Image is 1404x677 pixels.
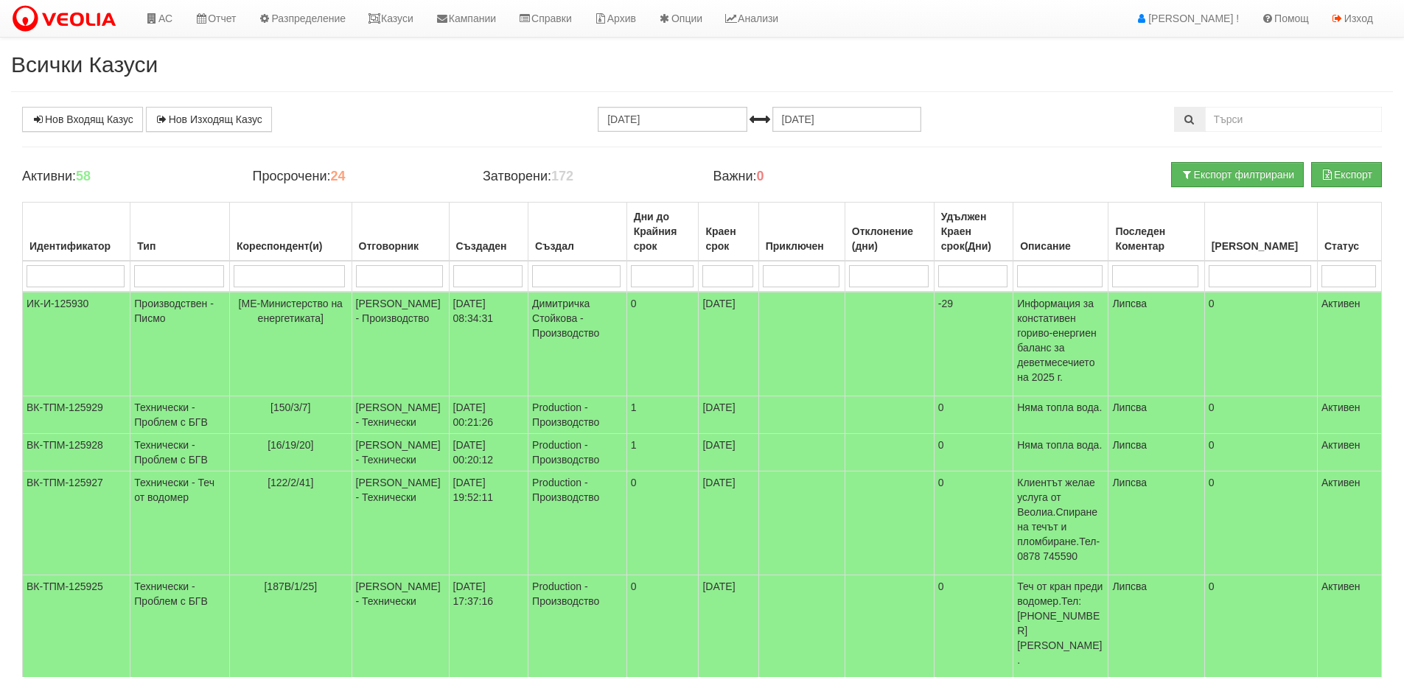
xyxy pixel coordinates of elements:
td: [DATE] [699,396,758,434]
th: Статус: No sort applied, activate to apply an ascending sort [1317,203,1381,262]
td: Димитричка Стойкова - Производство [528,292,627,396]
span: Липсва [1112,477,1147,488]
span: [МЕ-Министерство на енергетиката] [239,298,343,324]
h4: Активни: [22,169,230,184]
span: [16/19/20] [268,439,313,451]
th: Идентификатор: No sort applied, activate to apply an ascending sort [23,203,130,262]
td: Производствен - Писмо [130,292,230,396]
td: [DATE] [699,434,758,471]
h4: Затворени: [483,169,691,184]
div: Описание [1017,236,1104,256]
td: -29 [934,292,1013,396]
div: Приключен [763,236,841,256]
img: VeoliaLogo.png [11,4,123,35]
th: Последен Коментар: No sort applied, activate to apply an ascending sort [1108,203,1204,262]
h4: Просрочени: [252,169,460,184]
td: ВК-ТПМ-125927 [23,471,130,575]
div: Краен срок [702,221,754,256]
span: 1 [631,439,637,451]
span: Липсва [1112,298,1147,309]
b: 0 [757,169,764,183]
td: Активен [1317,471,1381,575]
span: Липсва [1112,580,1147,592]
input: Търсене по Идентификатор, Бл/Вх/Ап, Тип, Описание, Моб. Номер, Имейл, Файл, Коментар, [1205,107,1382,132]
td: 0 [1204,471,1317,575]
div: Отговорник [356,236,445,256]
div: Статус [1321,236,1377,256]
th: Създаден: No sort applied, activate to apply an ascending sort [449,203,528,262]
span: Липсва [1112,439,1147,451]
span: [187В/1/25] [264,580,317,592]
td: [DATE] 08:34:31 [449,292,528,396]
td: [PERSON_NAME] - Технически [352,396,449,434]
td: Активен [1317,396,1381,434]
th: Приключен: No sort applied, activate to apply an ascending sort [758,203,845,262]
td: [DATE] 19:52:11 [449,471,528,575]
td: 0 [934,434,1013,471]
span: 0 [631,477,637,488]
h2: Всички Казуси [11,52,1393,77]
div: Тип [134,236,226,256]
span: [150/3/7] [270,401,311,413]
td: Активен [1317,292,1381,396]
span: 0 [631,580,637,592]
div: Създаден [453,236,525,256]
p: Няма топла вода. [1017,400,1104,415]
td: [PERSON_NAME] - Производство [352,292,449,396]
td: 0 [1204,396,1317,434]
div: Кореспондент(и) [234,236,348,256]
button: Експорт [1311,162,1382,187]
div: Създал [532,236,623,256]
td: [DATE] 00:21:26 [449,396,528,434]
th: Тип: No sort applied, activate to apply an ascending sort [130,203,230,262]
th: Отговорник: No sort applied, activate to apply an ascending sort [352,203,449,262]
a: Нов Входящ Казус [22,107,143,132]
td: [PERSON_NAME] - Технически [352,471,449,575]
td: [PERSON_NAME] - Технически [352,434,449,471]
div: Дни до Крайния срок [631,206,695,256]
td: ВК-ТПМ-125929 [23,396,130,434]
th: Удължен Краен срок(Дни): No sort applied, activate to apply an ascending sort [934,203,1013,262]
b: 172 [551,169,573,183]
td: ВК-ТПМ-125928 [23,434,130,471]
span: [122/2/41] [268,477,313,488]
th: Отклонение (дни): No sort applied, activate to apply an ascending sort [845,203,934,262]
div: [PERSON_NAME] [1209,236,1313,256]
div: Последен Коментар [1112,221,1200,256]
span: 1 [631,401,637,413]
button: Експорт филтрирани [1171,162,1304,187]
td: [DATE] 00:20:12 [449,434,528,471]
div: Удължен Краен срок(Дни) [938,206,1009,256]
th: Краен срок: No sort applied, activate to apply an ascending sort [699,203,758,262]
td: [DATE] [699,471,758,575]
th: Дни до Крайния срок: No sort applied, activate to apply an ascending sort [626,203,699,262]
td: 0 [1204,292,1317,396]
th: Брой Файлове: No sort applied, activate to apply an ascending sort [1204,203,1317,262]
b: 24 [330,169,345,183]
td: Технически - Теч от водомер [130,471,230,575]
td: Технически - Проблем с БГВ [130,434,230,471]
a: Нов Изходящ Казус [146,107,272,132]
th: Кореспондент(и): No sort applied, activate to apply an ascending sort [230,203,352,262]
td: 0 [1204,434,1317,471]
b: 58 [76,169,91,183]
p: Теч от кран преди водомер.Тел:[PHONE_NUMBER] [PERSON_NAME]. [1017,579,1104,667]
p: Клиентът желае услуга от Веолиа.Спиране на течът и пломбиране.Тел-0878 745590 [1017,475,1104,564]
td: 0 [934,471,1013,575]
td: ИК-И-125930 [23,292,130,396]
th: Описание: No sort applied, activate to apply an ascending sort [1013,203,1108,262]
td: Production - Производство [528,434,627,471]
div: Отклонение (дни) [849,221,930,256]
td: Production - Производство [528,396,627,434]
td: [DATE] [699,292,758,396]
span: Липсва [1112,401,1147,413]
p: Няма топла вода. [1017,438,1104,452]
td: Активен [1317,434,1381,471]
th: Създал: No sort applied, activate to apply an ascending sort [528,203,627,262]
td: 0 [934,396,1013,434]
p: Информация за констативен гориво-енергиен баланс за деветмесечието на 2025 г. [1017,296,1104,385]
td: Production - Производство [528,471,627,575]
h4: Важни: [713,169,921,184]
td: Технически - Проблем с БГВ [130,396,230,434]
span: 0 [631,298,637,309]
